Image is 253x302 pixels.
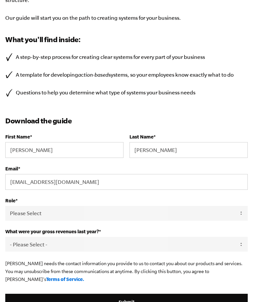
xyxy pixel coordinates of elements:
[5,166,18,171] span: Email
[5,53,248,62] li: A step-by-step process for creating clear systems for every part of your business
[5,260,248,283] p: [PERSON_NAME] needs the contact information you provide to us to contact you about our products a...
[5,229,99,234] span: What were your gross revenues last year?
[5,115,248,126] h3: Download the guide
[5,70,248,79] li: A template for developing systems, so your employees know exactly what to do
[5,88,248,97] li: Questions to help you determine what type of systems your business needs
[46,276,84,282] a: Terms of Service.
[78,72,108,78] i: action-based
[220,270,253,302] iframe: Chat Widget
[5,134,30,139] span: First Name
[5,34,248,45] h3: What you'll find inside:
[5,198,15,203] span: Role
[129,134,154,139] span: Last Name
